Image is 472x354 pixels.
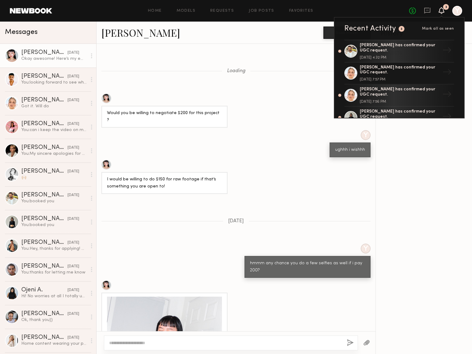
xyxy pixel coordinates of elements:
div: Would you be willing to negotiate $200 for this project ? [107,110,222,124]
div: [DATE] [68,287,79,293]
div: [DATE] 7:57 PM [360,78,440,81]
a: Job Posts [249,9,274,13]
div: 3 [445,6,447,9]
a: Book model [323,30,371,35]
div: → [440,43,454,59]
a: Favorites [289,9,314,13]
div: You: booked you [21,222,87,228]
div: [DATE] [68,216,79,222]
div: [DATE] [68,74,79,80]
a: [PERSON_NAME] [101,26,180,39]
div: [PERSON_NAME] [21,311,68,317]
div: [DATE] [68,169,79,175]
div: → [440,109,454,126]
div: 3 [400,27,403,31]
a: Home [148,9,162,13]
div: You: My sincere apologies for my outrageously late response! Would you still like to work together? [21,151,87,157]
a: [PERSON_NAME] has confirmed your UGC request.[DATE] 7:57 PM→ [344,63,454,85]
div: [DATE] [68,50,79,56]
div: hmmm any chance you do a few selfies as well if i pay 200? [250,260,365,274]
div: → [440,87,454,103]
span: [DATE] [228,219,244,224]
div: [DATE] [68,97,79,103]
span: Messages [5,29,38,36]
div: ughhh i wishhh [335,146,365,154]
div: [PERSON_NAME] has confirmed your UGC request. [360,43,440,53]
button: Book model [323,27,371,39]
a: Models [177,9,195,13]
a: [PERSON_NAME] has confirmed your UGC request.[DATE] 7:56 PM→ [344,84,454,107]
div: Got it. Will do [21,103,87,109]
div: [PERSON_NAME] has confirmed your UGC request. [360,65,440,76]
div: [PERSON_NAME] [21,263,68,270]
div: → [440,65,454,81]
div: You: can i keep the video on my iinstagram feed though ? [21,127,87,133]
div: [PERSON_NAME] [21,121,68,127]
div: [DATE] 4:32 PM [360,56,440,60]
div: You: Hey, thanks for applying! We think you’re going to be a great fit. Just want to make sure yo... [21,246,87,252]
div: [DATE] [68,121,79,127]
div: [DATE] [68,335,79,341]
a: Requests [210,9,234,13]
div: [PERSON_NAME] has confirmed your UGC request. [360,109,440,120]
div: [PERSON_NAME] [21,335,68,341]
div: Home content wearing your product UGC style [21,341,87,347]
div: 🙌🏼 [21,175,87,180]
div: [DATE] 7:56 PM [360,100,440,104]
div: You: thanks for letting me know [21,270,87,275]
div: [PERSON_NAME] [21,145,68,151]
div: Ok, thank you)) [21,317,87,323]
span: Loading [227,68,245,74]
div: [DATE] [68,145,79,151]
a: [PERSON_NAME] has confirmed your UGC request.[DATE] 4:32 PM→ [344,40,454,63]
div: You: looking forward to see what you creates [21,80,87,85]
div: [PERSON_NAME] [21,73,68,80]
div: Recent Activity [344,25,396,32]
div: [PERSON_NAME] [21,216,68,222]
div: [PERSON_NAME] [21,192,68,198]
div: [PERSON_NAME] has confirmed your UGC request. [360,87,440,97]
div: [PERSON_NAME] [21,240,68,246]
div: Hi! No worries at all I totally understand :) yes I’m still open to working together! [21,293,87,299]
div: Okay awesome! Here’s my email: [EMAIL_ADDRESS][DOMAIN_NAME] Let me know the next steps we can tak... [21,56,87,62]
div: I would be willing to do $150 for raw footage if that’s something you are open to! [107,176,222,190]
a: Y [452,6,462,16]
div: [DATE] [68,240,79,246]
a: [PERSON_NAME] has confirmed your UGC request.→ [344,107,454,129]
div: [PERSON_NAME] [21,97,68,103]
div: [DATE] [68,311,79,317]
div: Ojeni A. [21,287,68,293]
div: [PERSON_NAME] [21,50,68,56]
div: You: booked you [21,198,87,204]
div: [PERSON_NAME] [21,168,68,175]
div: [DATE] [68,192,79,198]
div: [DATE] [68,264,79,270]
span: Mark all as seen [422,27,454,31]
